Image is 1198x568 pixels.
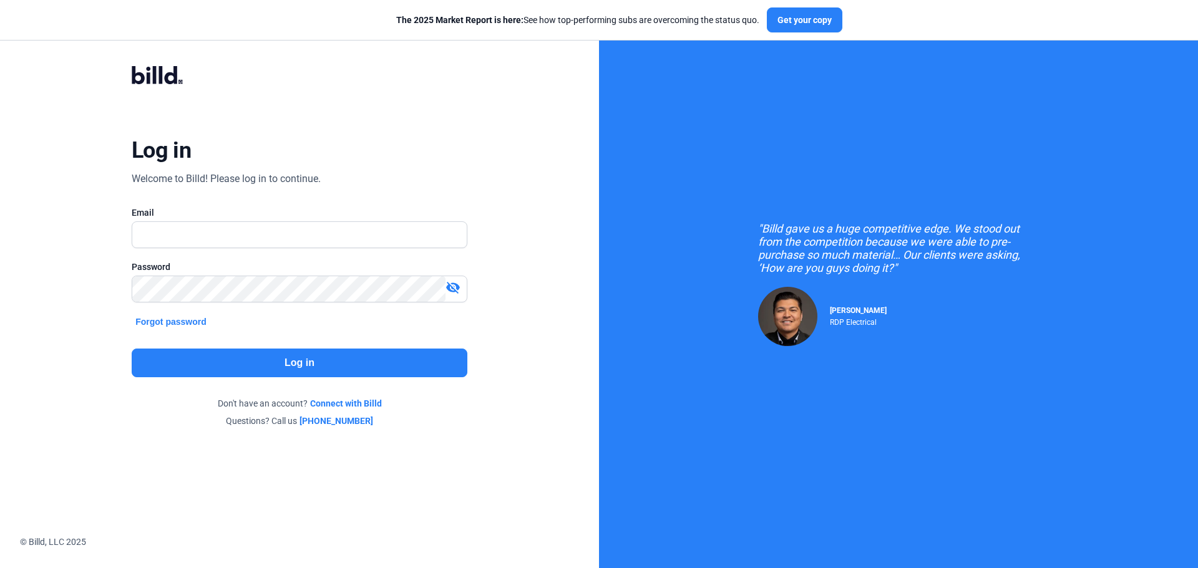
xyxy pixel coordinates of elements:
div: "Billd gave us a huge competitive edge. We stood out from the competition because we were able to... [758,222,1039,274]
div: Password [132,261,467,273]
div: Log in [132,137,191,164]
div: Questions? Call us [132,415,467,427]
img: Raul Pacheco [758,287,817,346]
span: [PERSON_NAME] [830,306,887,315]
button: Get your copy [767,7,842,32]
span: The 2025 Market Report is here: [396,15,524,25]
div: RDP Electrical [830,315,887,327]
div: Don't have an account? [132,397,467,410]
div: Welcome to Billd! Please log in to continue. [132,171,321,186]
div: See how top-performing subs are overcoming the status quo. [396,14,759,26]
button: Log in [132,349,467,377]
div: Email [132,206,467,219]
a: [PHONE_NUMBER] [299,415,373,427]
mat-icon: visibility_off [446,280,460,295]
button: Forgot password [132,315,210,329]
a: Connect with Billd [310,397,382,410]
